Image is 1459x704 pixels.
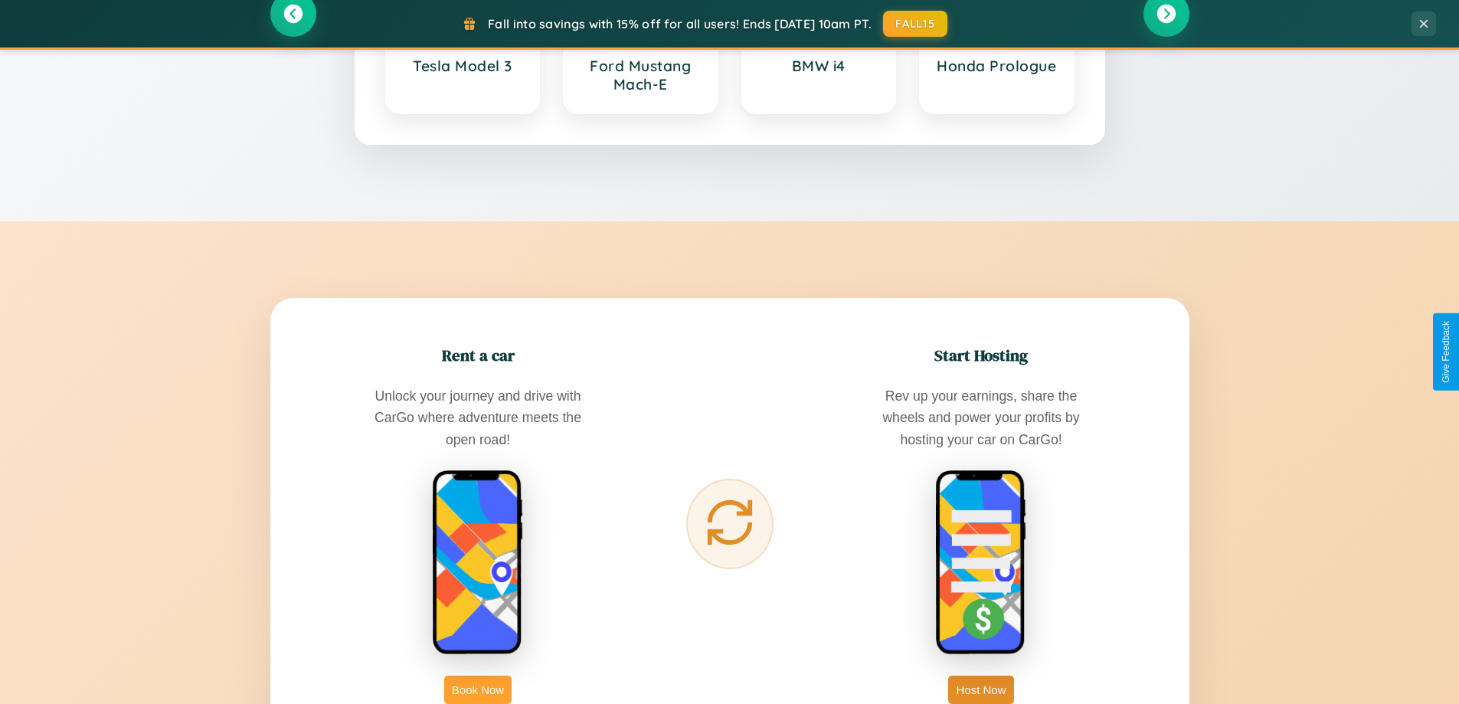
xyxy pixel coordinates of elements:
[444,676,512,704] button: Book Now
[580,57,702,93] h3: Ford Mustang Mach-E
[936,57,1058,75] h3: Honda Prologue
[935,470,1027,657] img: host phone
[488,16,872,31] span: Fall into savings with 15% off for all users! Ends [DATE] 10am PT.
[1441,321,1451,383] div: Give Feedback
[402,57,524,75] h3: Tesla Model 3
[363,385,593,450] p: Unlock your journey and drive with CarGo where adventure meets the open road!
[883,11,947,37] button: FALL15
[758,57,880,75] h3: BMW i4
[934,344,1028,366] h2: Start Hosting
[442,344,515,366] h2: Rent a car
[948,676,1013,704] button: Host Now
[432,470,524,657] img: rent phone
[866,385,1096,450] p: Rev up your earnings, share the wheels and power your profits by hosting your car on CarGo!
